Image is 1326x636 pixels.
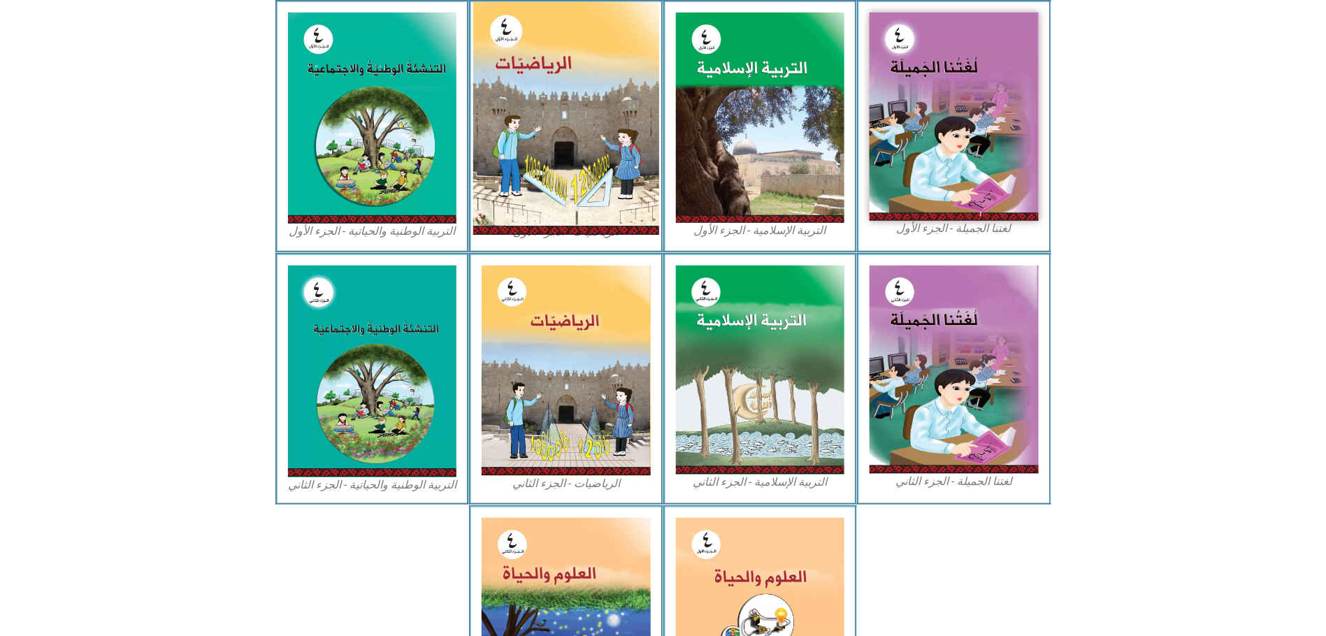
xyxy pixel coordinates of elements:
[870,221,1039,236] figcaption: لغتنا الجميلة - الجزء الأول​
[288,224,457,239] figcaption: التربية الوطنية والحياتية - الجزء الأول​
[676,475,845,490] figcaption: التربية الإسلامية - الجزء الثاني
[870,474,1039,489] figcaption: لغتنا الجميلة - الجزء الثاني
[676,223,845,238] figcaption: التربية الإسلامية - الجزء الأول
[288,477,457,493] figcaption: التربية الوطنية والحياتية - الجزء الثاني
[482,476,651,491] figcaption: الرياضيات - الجزء الثاني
